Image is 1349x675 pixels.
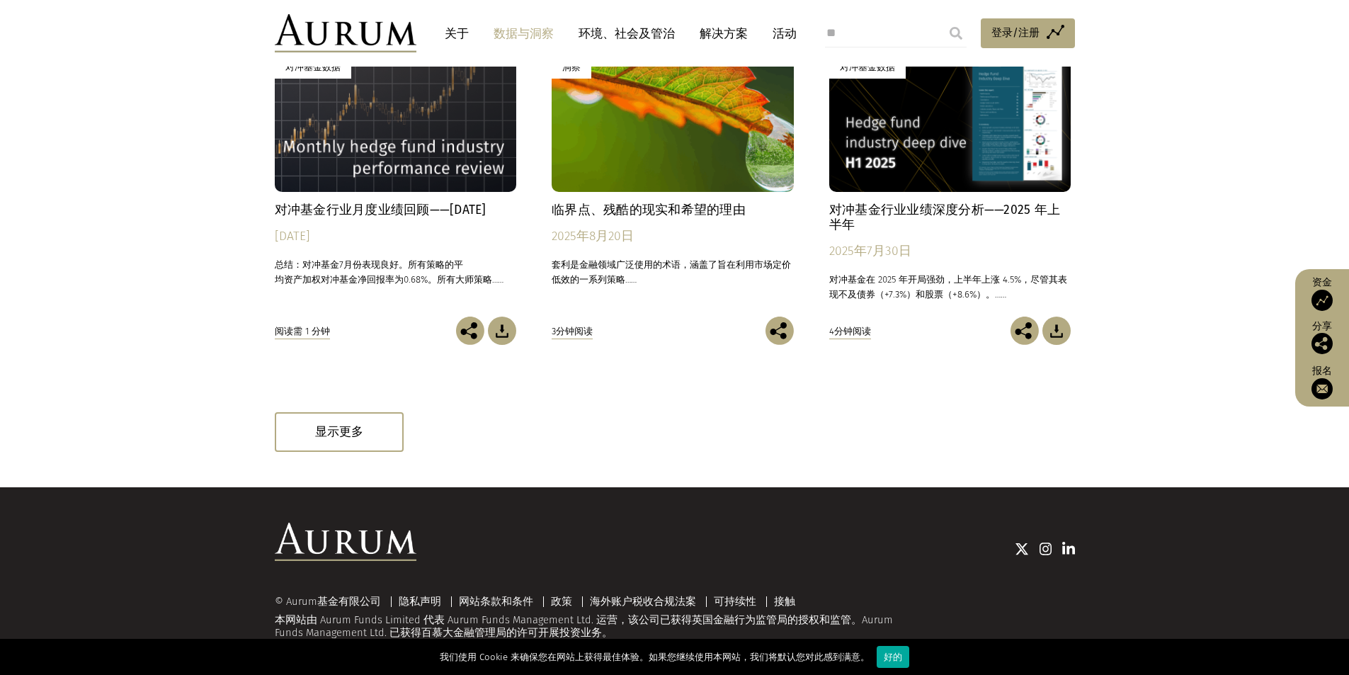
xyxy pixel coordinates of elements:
img: Instagram 图标 [1040,542,1052,556]
a: 政策 [551,595,572,608]
font: 环境、社会及管治 [579,26,675,41]
font: 2025年8月20日 [552,229,634,244]
a: 环境、社会及管治 [571,21,682,47]
a: 接触 [774,595,795,608]
img: 下载文章 [488,317,516,345]
a: 资金 [1302,276,1342,311]
a: 登录/注册 [981,18,1075,48]
img: 分享这篇文章 [765,317,794,345]
font: [DATE] [275,229,310,244]
font: Funds Management Ltd. 已获得百慕大金融管理局的许可开展投资业务。 [275,626,613,639]
a: 网站条款和条件 [459,595,533,608]
img: 分享这篇文章 [1311,333,1333,354]
input: Submit [942,19,970,47]
font: 套利是金融领域广泛使用的术语，涵盖了旨在利用市场定价低效的一系列策略…… [552,259,791,285]
img: 领英图标 [1062,542,1075,556]
a: 报名 [1302,365,1342,399]
font: 对冲基金数据 [840,62,895,72]
font: 登录/注册 [991,26,1040,39]
font: 对冲基金行业月度业绩回顾——[DATE] [275,203,486,217]
font: 总结：对冲基金7月份表现良好。所有策略的平均 [275,259,463,285]
font: 资金 [1312,276,1332,288]
font: 对冲基金净回报率为0.68%。所有大师策略…… [321,274,503,285]
img: 金色标志 [275,523,416,561]
img: 金 [275,14,416,52]
font: 对冲基金在 2025 年开局强劲，上半年上涨 4.5%，尽管其表现不及债券（+7.3%）和股票（+8.6%）。…… [829,274,1067,300]
font: 2025年7月30日 [829,244,911,259]
a: 活动 [765,21,797,47]
a: 海外账户税收合规法案 [590,595,696,608]
font: 4分钟阅读 [829,326,871,336]
font: 临界点、残酷的现实和希望的理由 [552,203,746,217]
font: 解决方案 [700,26,748,41]
a: 对冲基金数据 对冲基金行业月度业绩回顾——[DATE] [DATE] 总结：对冲基金7月份表现良好。所有策略的平均资产加权对冲基金净回报率为0.68%。所有大师策略…… [275,41,517,317]
font: 洞察 [562,62,581,72]
font: 报名 [1312,365,1332,377]
font: 对冲基金行业业绩深度分析——2025 年上半年 [829,203,1060,232]
font: 本网站由 Aurum Funds Limited 代表 Aurum Funds Management Ltd. 运营，该公司已获得英国金融行为监管局的授权和监管。Aurum [275,613,893,626]
font: 阅读需 1 分钟 [275,326,330,336]
font: 好的 [884,652,902,662]
font: 我们使用 Cookie 来确保您在网站上获得最佳体验。如果您继续使用本网站，我们将默认您对此感到满意。 [440,652,870,662]
font: 3分钟阅读 [552,326,593,336]
img: Twitter 图标 [1015,542,1029,556]
img: 下载文章 [1042,317,1071,345]
a: 洞察 临界点、残酷的现实和希望的理由 2025年8月20日 套利是金融领域广泛使用的术语，涵盖了旨在利用市场定价低效的一系列策略…… [552,41,794,317]
font: 活动 [773,26,797,41]
img: 分享这篇文章 [456,317,484,345]
img: 分享这篇文章 [1011,317,1039,345]
font: 关于 [445,26,469,41]
a: 对冲基金数据 对冲基金行业业绩深度分析——2025 年上半年 2025年7月30日 对冲基金在 2025 年开局强劲，上半年上涨 4.5%，尽管其表现不及债券（+7.3%）和股票（+8.6%）。…… [829,41,1071,317]
font: 显示更多 [315,425,363,438]
font: 资产加权 [284,274,321,285]
img: 订阅我们的时事通讯 [1311,378,1333,399]
a: 解决方案 [693,21,755,47]
font: 分享 [1312,320,1332,332]
a: 隐私声明 [399,595,441,608]
font: © Aurum基金有限公司 [275,595,381,608]
img: 获取资金 [1311,290,1333,311]
font: 数据与洞察 [494,26,554,41]
font: 对冲基金数据 [285,62,341,72]
a: 可持续性 [714,595,756,608]
a: 关于 [438,21,476,47]
a: 数据与洞察 [486,21,561,47]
